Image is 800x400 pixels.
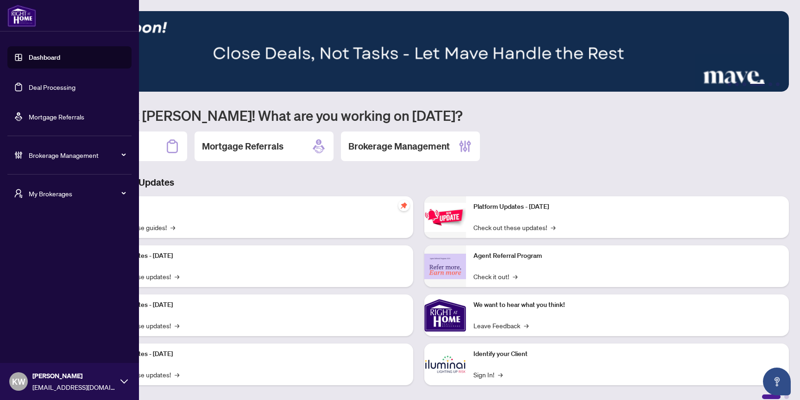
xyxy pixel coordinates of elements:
img: Agent Referral Program [424,254,466,279]
button: Open asap [763,368,791,395]
img: logo [7,5,36,27]
span: pushpin [398,200,409,211]
a: Mortgage Referrals [29,112,84,121]
p: Platform Updates - [DATE] [97,251,406,261]
span: → [170,222,175,232]
a: Dashboard [29,53,60,62]
img: We want to hear what you think! [424,294,466,336]
p: Agent Referral Program [473,251,782,261]
span: [EMAIL_ADDRESS][DOMAIN_NAME] [32,382,116,392]
p: Identify your Client [473,349,782,359]
span: → [498,369,503,380]
span: → [175,369,179,380]
p: Platform Updates - [DATE] [473,202,782,212]
button: 6 [776,82,780,86]
p: We want to hear what you think! [473,300,782,310]
button: 3 [743,82,746,86]
span: Brokerage Management [29,150,125,160]
span: → [524,320,529,331]
a: Leave Feedback→ [473,320,529,331]
img: Identify your Client [424,344,466,385]
h1: Welcome back [PERSON_NAME]! What are you working on [DATE]? [48,106,789,124]
h2: Brokerage Management [348,140,450,153]
button: 4 [750,82,765,86]
p: Self-Help [97,202,406,212]
span: KW [12,375,25,388]
h3: Brokerage & Industry Updates [48,176,789,189]
img: Platform Updates - June 23, 2025 [424,203,466,232]
img: Slide 3 [48,11,789,92]
span: My Brokerages [29,188,125,199]
a: Check out these updates!→ [473,222,555,232]
button: 2 [735,82,739,86]
span: → [175,271,179,281]
h2: Mortgage Referrals [202,140,283,153]
span: user-switch [14,189,23,198]
button: 5 [769,82,772,86]
p: Platform Updates - [DATE] [97,300,406,310]
p: Platform Updates - [DATE] [97,349,406,359]
span: → [551,222,555,232]
a: Check it out!→ [473,271,517,281]
span: → [175,320,179,331]
a: Sign In!→ [473,369,503,380]
a: Deal Processing [29,83,76,91]
button: 1 [728,82,731,86]
span: → [513,271,517,281]
span: [PERSON_NAME] [32,371,116,381]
